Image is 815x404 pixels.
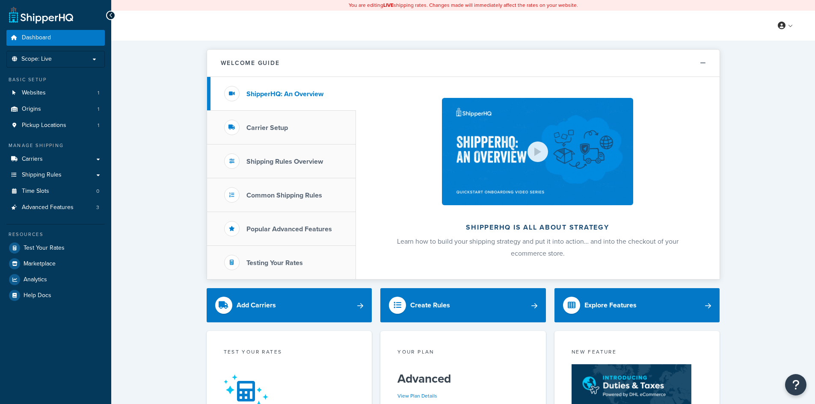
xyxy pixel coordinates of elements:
[22,156,43,163] span: Carriers
[584,299,637,311] div: Explore Features
[6,240,105,256] a: Test Your Rates
[383,1,394,9] b: LIVE
[246,158,323,165] h3: Shipping Rules Overview
[237,299,276,311] div: Add Carriers
[397,372,529,386] h5: Advanced
[98,122,99,129] span: 1
[96,188,99,195] span: 0
[24,245,65,252] span: Test Your Rates
[21,56,52,63] span: Scope: Live
[410,299,450,311] div: Create Rules
[6,288,105,303] a: Help Docs
[6,118,105,133] a: Pickup Locations1
[22,171,62,179] span: Shipping Rules
[397,348,529,358] div: Your Plan
[6,30,105,46] a: Dashboard
[397,392,437,400] a: View Plan Details
[572,348,703,358] div: New Feature
[98,89,99,97] span: 1
[207,288,372,322] a: Add Carriers
[6,101,105,117] li: Origins
[224,348,355,358] div: Test your rates
[6,200,105,215] li: Advanced Features
[22,204,74,211] span: Advanced Features
[6,118,105,133] li: Pickup Locations
[785,374,806,395] button: Open Resource Center
[22,34,51,41] span: Dashboard
[6,272,105,287] a: Analytics
[98,106,99,113] span: 1
[22,106,41,113] span: Origins
[246,90,323,98] h3: ShipperHQ: An Overview
[6,200,105,215] a: Advanced Features3
[22,122,66,129] span: Pickup Locations
[221,60,280,66] h2: Welcome Guide
[554,288,720,322] a: Explore Features
[442,98,633,205] img: ShipperHQ is all about strategy
[6,76,105,83] div: Basic Setup
[6,85,105,101] li: Websites
[6,101,105,117] a: Origins1
[6,231,105,238] div: Resources
[380,288,546,322] a: Create Rules
[22,89,46,97] span: Websites
[246,259,303,267] h3: Testing Your Rates
[22,188,49,195] span: Time Slots
[246,225,332,233] h3: Popular Advanced Features
[24,292,51,299] span: Help Docs
[6,167,105,183] a: Shipping Rules
[6,256,105,271] a: Marketplace
[6,183,105,199] a: Time Slots0
[207,50,720,77] button: Welcome Guide
[397,236,679,258] span: Learn how to build your shipping strategy and put it into action… and into the checkout of your e...
[24,276,47,283] span: Analytics
[6,151,105,167] a: Carriers
[96,204,99,211] span: 3
[6,85,105,101] a: Websites1
[246,192,322,199] h3: Common Shipping Rules
[6,142,105,149] div: Manage Shipping
[379,224,697,231] h2: ShipperHQ is all about strategy
[24,260,56,268] span: Marketplace
[6,183,105,199] li: Time Slots
[246,124,288,132] h3: Carrier Setup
